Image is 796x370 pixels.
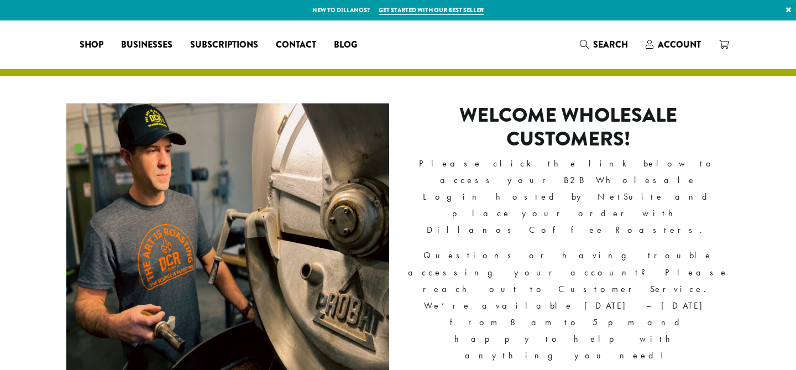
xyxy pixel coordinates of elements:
span: Shop [80,38,103,52]
p: Questions or having trouble accessing your account? Please reach out to Customer Service. We’re a... [407,247,730,364]
span: Businesses [121,38,172,52]
h2: Welcome Wholesale Customers! [407,103,730,151]
span: Subscriptions [190,38,258,52]
span: Contact [276,38,316,52]
span: Search [593,38,628,51]
a: Get started with our best seller [379,6,484,15]
p: Please click the link below to access your B2B Wholesale Login hosted by NetSuite and place your ... [407,155,730,238]
a: Shop [71,36,112,54]
a: Search [571,35,637,54]
span: Account [658,38,701,51]
span: Blog [334,38,357,52]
